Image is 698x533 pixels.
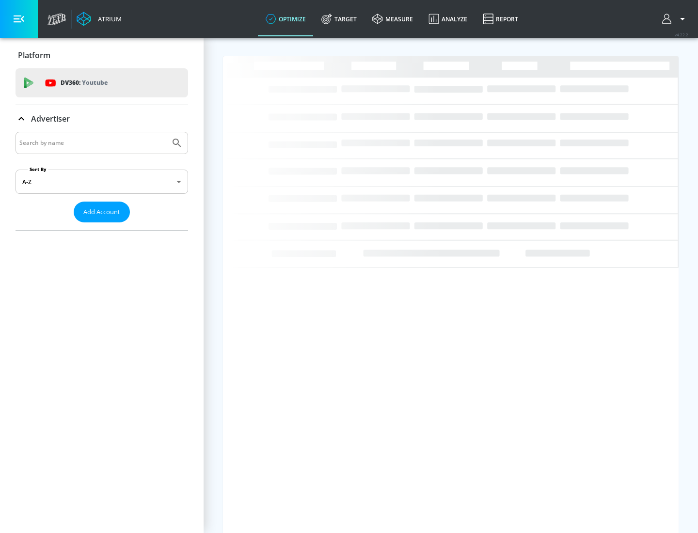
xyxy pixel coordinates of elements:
div: Advertiser [16,105,188,132]
a: Report [475,1,526,36]
div: A-Z [16,170,188,194]
label: Sort By [28,166,48,172]
p: DV360: [61,78,108,88]
p: Youtube [82,78,108,88]
div: Advertiser [16,132,188,230]
div: Platform [16,42,188,69]
div: DV360: Youtube [16,68,188,97]
p: Advertiser [31,113,70,124]
a: Target [314,1,365,36]
div: Atrium [94,15,122,23]
p: Platform [18,50,50,61]
a: measure [365,1,421,36]
span: Add Account [83,206,120,218]
span: v 4.22.2 [675,32,688,37]
a: optimize [258,1,314,36]
a: Atrium [77,12,122,26]
a: Analyze [421,1,475,36]
button: Add Account [74,202,130,222]
input: Search by name [19,137,166,149]
nav: list of Advertiser [16,222,188,230]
